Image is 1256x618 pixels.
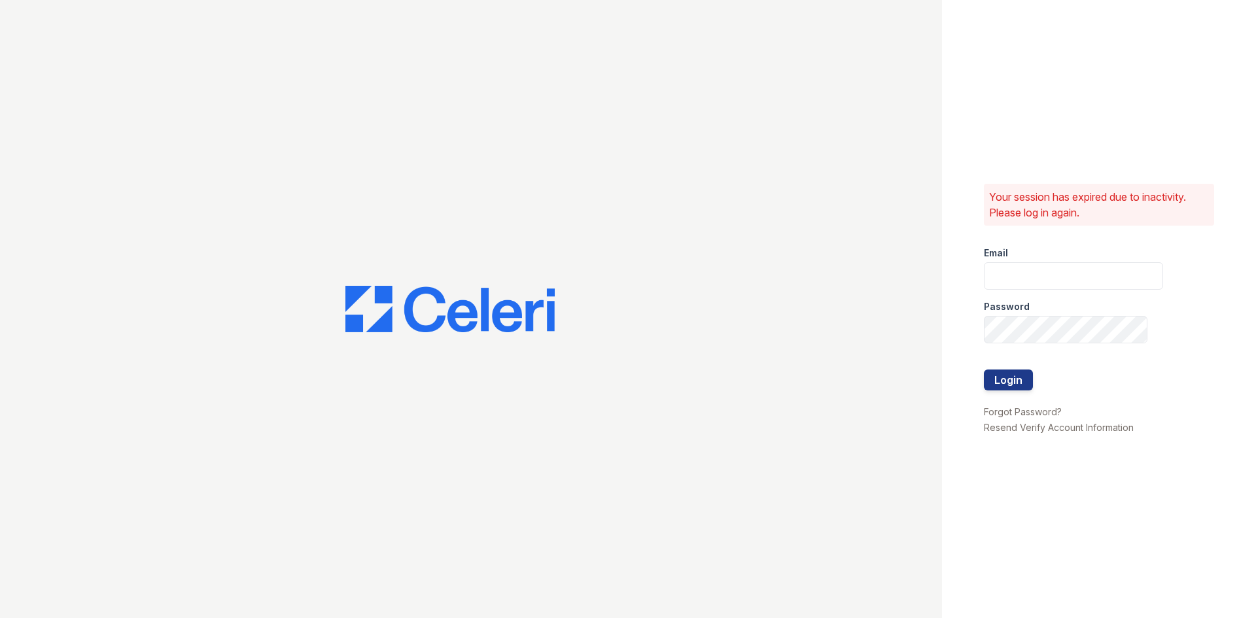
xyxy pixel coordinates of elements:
[984,247,1008,260] label: Email
[984,369,1033,390] button: Login
[989,189,1209,220] p: Your session has expired due to inactivity. Please log in again.
[984,422,1134,433] a: Resend Verify Account Information
[345,286,555,333] img: CE_Logo_Blue-a8612792a0a2168367f1c8372b55b34899dd931a85d93a1a3d3e32e68fde9ad4.png
[984,300,1030,313] label: Password
[984,406,1062,417] a: Forgot Password?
